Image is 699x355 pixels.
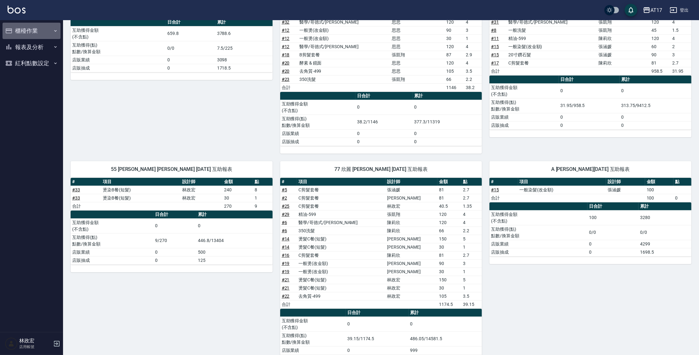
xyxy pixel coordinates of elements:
[464,75,482,83] td: 2.2
[385,259,437,268] td: [PERSON_NAME]
[298,67,390,75] td: 去角質-499
[507,18,597,26] td: 醫學/哥德式/[PERSON_NAME]
[216,64,273,72] td: 1718.5
[507,51,597,59] td: 20寸鑽石髮
[297,268,385,276] td: 一般燙(改金額)
[461,227,482,235] td: 2.2
[298,18,390,26] td: 醫學/哥德式/[PERSON_NAME]
[491,52,499,57] a: #15
[597,18,650,26] td: 張凱翔
[390,18,445,26] td: 思思
[101,194,181,202] td: 燙染B餐(短髮)
[385,218,437,227] td: 陳莉欣
[282,77,290,82] a: #23
[385,210,437,218] td: 張凱翔
[390,75,445,83] td: 張凱翔
[489,83,559,98] td: 互助獲得金額 (不含點)
[71,18,273,72] table: a dense table
[497,166,684,172] span: A [PERSON_NAME][DATE] 互助報表
[437,210,461,218] td: 120
[437,186,461,194] td: 81
[297,227,385,235] td: 350洗髮
[390,42,445,51] td: 思思
[197,218,273,233] td: 0
[166,18,215,26] th: 日合計
[166,56,215,64] td: 0
[673,178,691,186] th: 點
[437,292,461,300] td: 105
[3,39,61,55] button: 報表及分析
[297,194,385,202] td: C剪髮套餐
[461,243,482,251] td: 1
[385,276,437,284] td: 林政宏
[385,227,437,235] td: 陳莉欣
[181,178,223,186] th: 設計師
[491,20,499,25] a: #31
[461,268,482,276] td: 1
[153,233,197,248] td: 9/270
[559,113,620,121] td: 0
[437,202,461,210] td: 40.5
[650,42,671,51] td: 60
[282,20,290,25] a: #32
[461,186,482,194] td: 2.7
[620,76,691,84] th: 累計
[390,59,445,67] td: 思思
[71,202,101,210] td: 合計
[280,92,482,146] table: a dense table
[390,51,445,59] td: 張凱翔
[282,195,287,200] a: #2
[3,55,61,71] button: 紅利點數設定
[297,178,385,186] th: 項目
[282,220,287,225] a: #6
[671,42,691,51] td: 2
[489,240,587,248] td: 店販業績
[298,34,390,42] td: 一般燙(改金額)
[489,210,587,225] td: 互助獲得金額 (不含點)
[461,251,482,259] td: 2.7
[491,28,496,33] a: #8
[181,194,223,202] td: 林政宏
[461,178,482,186] th: 點
[464,26,482,34] td: 3
[72,195,80,200] a: #33
[280,331,346,346] td: 互助獲得(點) 點數/換算金額
[409,346,482,354] td: 999
[3,23,61,39] button: 櫃檯作業
[587,248,638,256] td: 0
[71,248,153,256] td: 店販業績
[464,34,482,42] td: 1
[464,59,482,67] td: 4
[437,235,461,243] td: 150
[385,186,437,194] td: 張涵媛
[153,256,197,264] td: 0
[297,276,385,284] td: 燙髮C餐(短髮)
[638,210,691,225] td: 3280
[298,51,390,59] td: B剪髮套餐
[461,210,482,218] td: 4
[288,166,475,172] span: 77 欣麗 [PERSON_NAME] [DATE] 互助報表
[559,98,620,113] td: 31.95/958.5
[606,178,645,186] th: 設計師
[413,138,482,146] td: 0
[413,100,482,115] td: 0
[222,186,253,194] td: 240
[282,236,290,241] a: #14
[597,26,650,34] td: 張凱翔
[8,6,26,14] img: Logo
[355,129,413,138] td: 0
[507,59,597,67] td: C剪髮套餐
[413,115,482,129] td: 377.3/11319
[489,178,691,202] table: a dense table
[489,113,559,121] td: 店販業績
[390,67,445,75] td: 思思
[297,284,385,292] td: 燙髮C餐(短髮)
[282,36,290,41] a: #12
[282,52,290,57] a: #18
[282,277,290,282] a: #21
[282,285,290,290] a: #21
[71,178,273,211] table: a dense table
[280,83,298,92] td: 合計
[489,248,587,256] td: 店販抽成
[461,235,482,243] td: 5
